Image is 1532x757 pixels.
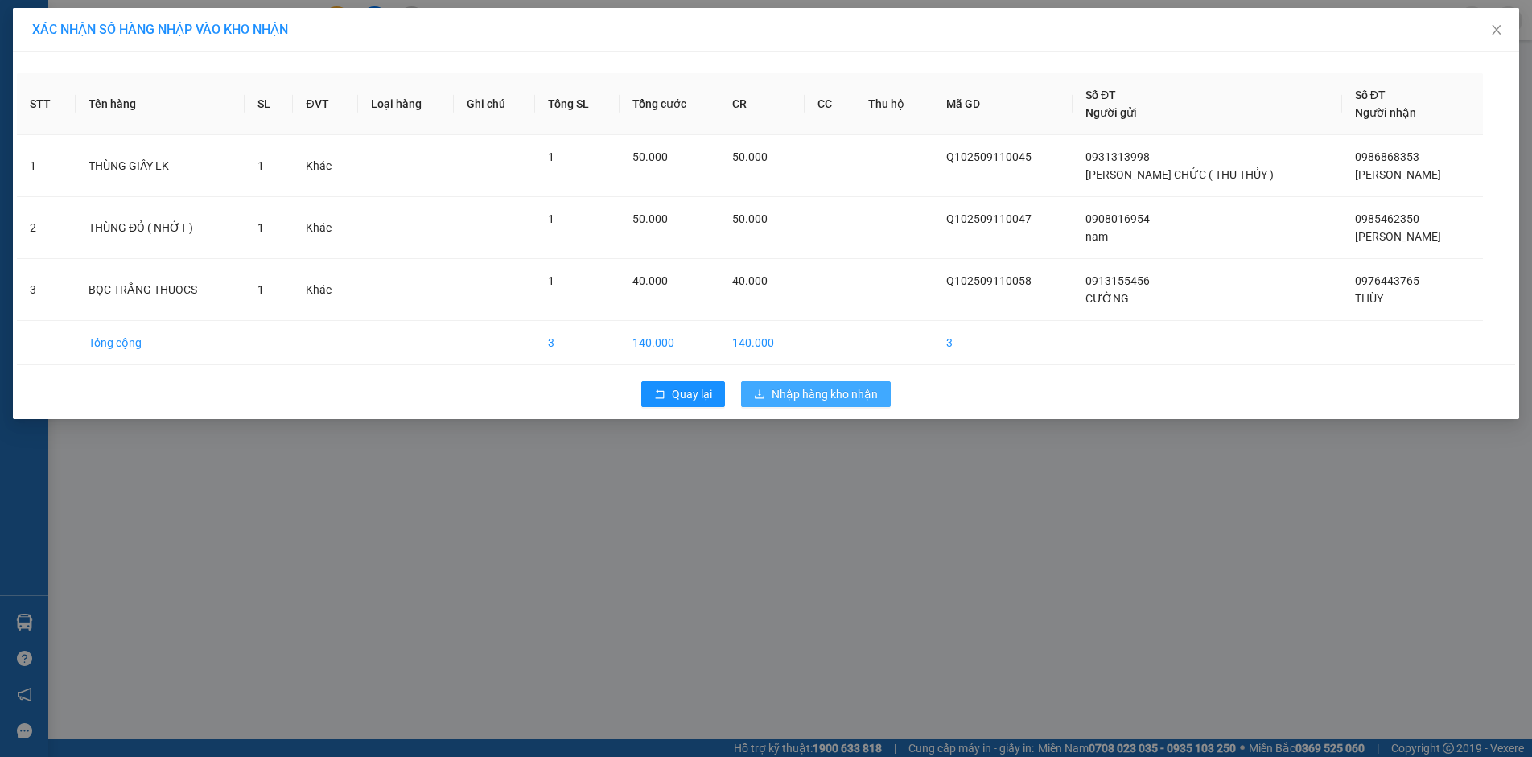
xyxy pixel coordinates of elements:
span: Q102509110058 [946,274,1032,287]
th: Ghi chú [454,73,535,135]
span: Quay lại [672,385,712,403]
td: 1 [17,135,76,197]
span: Q102509110022 [29,7,114,20]
td: Khác [293,259,358,321]
td: Tổng cộng [76,321,245,365]
span: 1 [257,283,264,296]
span: rollback [654,389,665,401]
td: THÙNG GIẤY LK [76,135,245,197]
button: rollbackQuay lại [641,381,725,407]
span: 0931313998 [1085,150,1150,163]
td: 2 [17,197,76,259]
td: 3 [535,321,619,365]
span: Q102509110047 [946,212,1032,225]
span: 0913155456 [1085,274,1150,287]
span: 1 [548,212,554,225]
strong: VP: SĐT: [5,58,155,71]
td: 140.000 [620,321,720,365]
button: downloadNhập hàng kho nhận [741,381,891,407]
span: Nhập hàng kho nhận [772,385,878,403]
th: Loại hàng [358,73,455,135]
span: 0907696988 [91,58,155,71]
span: 1 [257,159,264,172]
span: 50.000 [632,212,668,225]
th: Tổng cước [620,73,720,135]
td: 3 [17,259,76,321]
th: SL [245,73,293,135]
span: PHIẾU GIAO HÀNG [46,71,172,88]
span: [PERSON_NAME] [1355,168,1441,181]
span: 50.000 [732,150,768,163]
span: Người gửi [1085,106,1137,119]
span: close [1490,23,1503,36]
td: Khác [293,135,358,197]
span: 50.000 [732,212,768,225]
span: XÁC NHẬN SỐ HÀNG NHẬP VÀO KHO NHẬN [32,22,288,37]
th: STT [17,73,76,135]
td: BỌC TRẮNG THUOCS [76,259,245,321]
th: ĐVT [293,73,358,135]
span: Quận 10 [23,58,66,71]
span: CƯỜNG [1085,292,1129,305]
span: 50.000 [632,150,668,163]
span: 1 [548,274,554,287]
th: Tổng SL [535,73,619,135]
span: 40.000 [632,274,668,287]
span: 1 [548,150,554,163]
span: Số ĐT [1085,88,1116,101]
span: [PERSON_NAME] CHỨC ( THU THỦY ) [1085,168,1274,181]
td: THÙNG ĐỎ ( NHỚT ) [76,197,245,259]
strong: CTY XE KHÁCH [69,20,173,38]
th: Mã GD [933,73,1073,135]
th: CC [805,73,855,135]
th: Tên hàng [76,73,245,135]
span: download [754,389,765,401]
span: 0986868353 [1355,150,1419,163]
span: Người nhận [1355,106,1416,119]
span: [PERSON_NAME]-MILANO CMND: [5,104,171,130]
strong: THIÊN PHÁT ĐẠT [5,40,121,58]
th: Thu hộ [855,73,933,135]
span: Q102509110045 [946,150,1032,163]
span: 0985462350 [1355,212,1419,225]
td: 3 [933,321,1073,365]
span: 0908016954 [1085,212,1150,225]
th: CR [719,73,805,135]
span: 1 [257,221,264,234]
td: 140.000 [719,321,805,365]
span: [DATE] [179,7,213,20]
span: 40.000 [732,274,768,287]
button: Close [1474,8,1519,53]
strong: N.gửi: [5,104,171,130]
span: 21:29 [148,7,177,20]
span: nam [1085,230,1108,243]
span: 0976443765 [1355,274,1419,287]
span: 079094024763 [40,117,117,130]
td: Khác [293,197,358,259]
span: [PERSON_NAME] [1355,230,1441,243]
span: THÙY [1355,292,1383,305]
span: Số ĐT [1355,88,1386,101]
